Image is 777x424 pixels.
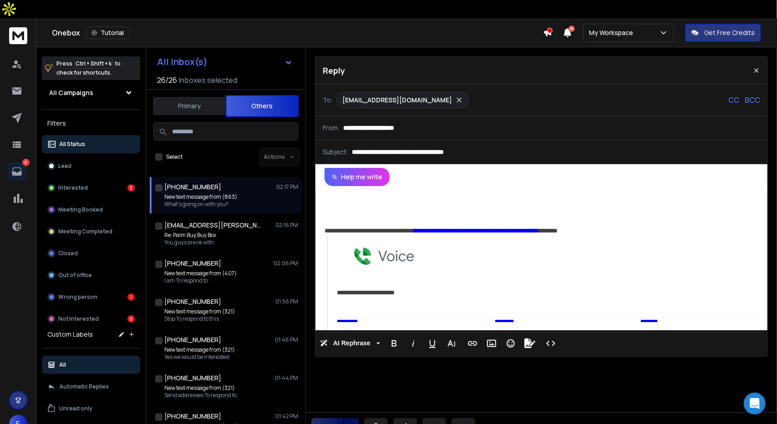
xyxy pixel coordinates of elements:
[164,259,221,268] h1: [PHONE_NUMBER]
[323,64,345,77] p: Reply
[58,162,71,170] p: Lead
[91,53,98,60] img: tab_keywords_by_traffic_grey.svg
[164,353,235,361] p: Yes we would be interested
[744,393,766,414] div: Open Intercom Messenger
[127,315,135,323] div: 5
[323,123,340,132] p: From:
[49,88,93,97] h1: All Campaigns
[101,54,153,60] div: Keywords by Traffic
[42,117,140,130] h3: Filters
[42,356,140,374] button: All
[42,310,140,328] button: Not Interested5
[42,84,140,102] button: All Campaigns
[42,157,140,175] button: Lead
[164,315,235,323] p: Stop To respond to this
[164,412,221,421] h1: [PHONE_NUMBER]
[150,53,300,71] button: All Inbox(s)
[164,201,237,208] p: What's going on with you?
[164,297,221,306] h1: [PHONE_NUMBER]
[58,206,103,213] p: Meeting Booked
[704,28,755,37] p: Get Free Credits
[483,334,500,353] button: Insert Image (Ctrl+P)
[164,392,237,399] p: Send addresses To respond to
[323,147,348,156] p: Subject:
[179,75,237,86] h3: Inboxes selected
[443,334,460,353] button: More Text
[8,162,26,181] a: 9
[59,405,92,412] p: Unread only
[153,96,226,116] button: Primary
[331,339,372,347] span: AI Rephrase
[42,179,140,197] button: Interested3
[127,184,135,192] div: 3
[685,24,761,42] button: Get Free Credits
[164,193,237,201] p: New text message from (863)
[42,222,140,241] button: Meeting Completed
[275,298,298,305] p: 01:56 PM
[164,239,216,246] p: You guys are ok with
[589,28,637,37] p: My Workspace
[164,346,235,353] p: New text message from (321)
[22,159,30,166] p: 9
[42,288,140,306] button: Wrong person1
[424,334,441,353] button: Underline (Ctrl+U)
[569,25,575,32] span: 50
[47,330,93,339] h3: Custom Labels
[325,168,390,186] button: Help me write
[58,228,112,235] p: Meeting Completed
[342,96,452,105] p: [EMAIL_ADDRESS][DOMAIN_NAME]
[58,184,88,192] p: Interested
[542,334,559,353] button: Code View
[59,361,66,368] p: All
[164,384,237,392] p: New text message from (321)
[52,26,543,39] div: Onebox
[521,334,538,353] button: Signature
[166,153,183,161] label: Select
[276,183,298,191] p: 02:17 PM
[42,378,140,396] button: Automatic Replies
[318,334,382,353] button: AI Rephrase
[15,24,22,31] img: website_grey.svg
[35,54,81,60] div: Domain Overview
[275,374,298,382] p: 01:44 PM
[25,53,32,60] img: tab_domain_overview_orange.svg
[157,57,208,66] h1: All Inbox(s)
[42,135,140,153] button: All Status
[42,399,140,418] button: Unread only
[74,58,113,69] span: Ctrl + Shift + k
[405,334,422,353] button: Italic (Ctrl+I)
[164,374,221,383] h1: [PHONE_NUMBER]
[502,334,519,353] button: Emoticons
[464,334,481,353] button: Insert Link (Ctrl+K)
[56,59,121,77] p: Press to check for shortcuts.
[745,95,760,106] p: BCC
[58,272,92,279] p: Out of office
[274,260,298,267] p: 02:06 PM
[164,335,221,344] h1: [PHONE_NUMBER]
[275,222,298,229] p: 02:16 PM
[728,95,739,106] p: CC
[127,293,135,301] div: 1
[58,293,97,301] p: Wrong person
[323,96,333,105] p: To:
[164,182,221,192] h1: [PHONE_NUMBER]
[25,15,45,22] div: v 4.0.25
[164,277,237,284] p: I am To respond to
[86,26,130,39] button: Tutorial
[42,201,140,219] button: Meeting Booked
[275,336,298,343] p: 01:46 PM
[164,270,237,277] p: New text message from (407)
[24,24,65,31] div: Domain: [URL]
[58,315,99,323] p: Not Interested
[42,244,140,262] button: Closed
[59,383,109,390] p: Automatic Replies
[164,232,216,239] p: Re: Palm Buy Buy Box
[59,141,85,148] p: All Status
[42,266,140,284] button: Out of office
[226,95,299,117] button: Others
[275,413,298,420] p: 01:42 PM
[157,75,177,86] span: 26 / 26
[15,15,22,22] img: logo_orange.svg
[164,221,264,230] h1: [EMAIL_ADDRESS][PERSON_NAME][DOMAIN_NAME]
[164,308,235,315] p: New text message from (321)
